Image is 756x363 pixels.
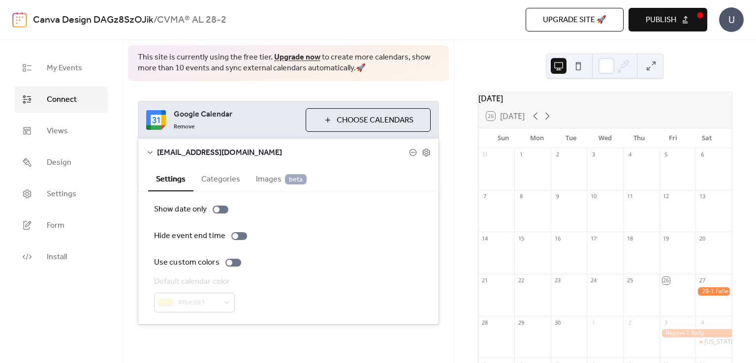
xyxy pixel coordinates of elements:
div: 5 [662,151,670,158]
div: Alabama Veterans Museum Coffee Call [695,338,732,346]
div: 1 [590,319,597,326]
b: / [154,11,157,30]
span: beta [285,174,307,184]
span: Remove [174,123,194,131]
span: This site is currently using the free tier. to create more calendars, show more than 10 events an... [138,52,439,74]
span: Publish [646,14,676,26]
div: Wed [588,128,622,148]
div: Hide event end time [154,230,225,242]
div: 4 [698,319,706,326]
div: 18 [626,235,633,242]
div: Tue [554,128,588,148]
button: Upgrade site 🚀 [526,8,624,31]
span: [EMAIL_ADDRESS][DOMAIN_NAME] [157,147,409,159]
div: Mon [520,128,554,148]
span: Design [47,157,71,169]
div: 26 [662,277,670,284]
a: Views [15,118,108,144]
b: CVMA® AL 28-2 [157,11,226,30]
a: Settings [15,181,108,207]
div: 21 [481,277,489,284]
div: 11 [626,193,633,200]
div: 4 [626,151,633,158]
a: Design [15,149,108,176]
div: 3 [662,319,670,326]
div: 30 [554,319,561,326]
div: 3 [590,151,597,158]
div: 17 [590,235,597,242]
div: 10 [590,193,597,200]
div: 28 [481,319,489,326]
div: 22 [517,277,525,284]
div: 1 [517,151,525,158]
div: 14 [481,235,489,242]
span: Upgrade site 🚀 [543,14,606,26]
div: [DATE] [478,92,732,104]
a: Form [15,212,108,239]
button: Publish [629,8,707,31]
div: 28-1 Fallen Hero’s Poker Run [695,287,732,296]
a: Connect [15,86,108,113]
span: Form [47,220,64,232]
button: Images beta [248,166,315,190]
div: 7 [481,193,489,200]
div: 24 [590,277,597,284]
button: Settings [148,166,193,191]
div: 6 [698,151,706,158]
a: Canva Design DAGz8SzOJik [33,11,154,30]
div: U [719,7,744,32]
span: Choose Calendars [337,115,413,126]
span: My Events [47,62,82,74]
span: Views [47,125,68,137]
div: Default calendar color [154,276,233,288]
img: google [146,110,166,130]
div: 2 [626,319,633,326]
a: Install [15,243,108,270]
button: Categories [193,166,248,190]
span: Settings [47,188,76,200]
div: 12 [662,193,670,200]
div: Region 1 Rally [660,329,732,337]
div: 23 [554,277,561,284]
div: 13 [698,193,706,200]
div: Use custom colors [154,257,220,269]
img: logo [12,12,27,28]
a: Upgrade now [274,50,320,65]
div: 31 [481,151,489,158]
div: Thu [622,128,656,148]
button: Choose Calendars [306,108,431,132]
span: Images [256,174,307,185]
div: Fri [656,128,690,148]
div: 19 [662,235,670,242]
div: 25 [626,277,633,284]
div: 2 [554,151,561,158]
div: 16 [554,235,561,242]
a: My Events [15,55,108,81]
div: 29 [517,319,525,326]
div: 8 [517,193,525,200]
div: Show date only [154,204,207,215]
span: Install [47,251,67,263]
div: Sun [486,128,520,148]
span: Connect [47,94,77,106]
div: Sat [690,128,724,148]
div: 20 [698,235,706,242]
div: 27 [698,277,706,284]
div: 9 [554,193,561,200]
span: Google Calendar [174,109,298,121]
div: 15 [517,235,525,242]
